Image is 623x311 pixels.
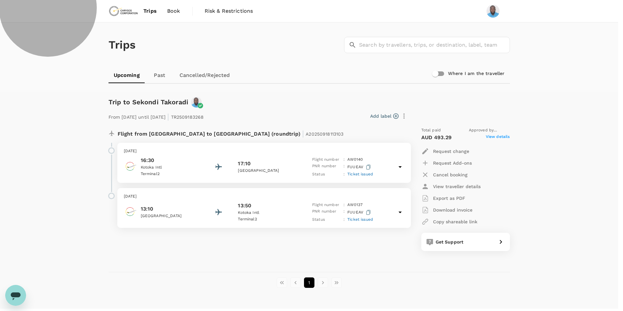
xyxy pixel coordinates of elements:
p: View traveller details [433,183,481,190]
p: 17:10 [238,160,251,168]
p: : [343,208,345,216]
p: Copy shareable link [433,218,477,225]
p: Kotoka Intl [238,210,297,216]
p: Export as PDF [433,195,465,201]
a: Cancelled/Rejected [174,67,235,83]
h6: Where I am the traveller [448,70,505,77]
span: Ticket issued [347,217,373,222]
p: Status [312,171,341,178]
img: Chrispin Awuah-Baffour [486,5,500,18]
p: : [343,163,345,171]
p: Flight from [GEOGRAPHIC_DATA] to [GEOGRAPHIC_DATA] (roundtrip) [118,127,344,139]
p: Status [312,216,341,223]
nav: pagination navigation [275,277,343,288]
p: : [343,216,345,223]
p: FUUEAV [347,208,372,216]
h1: Trips [109,22,136,67]
p: 13:50 [238,202,251,210]
p: Download invoice [433,207,472,213]
span: Risk & Restrictions [205,7,253,15]
span: Trips [143,7,157,15]
p: [GEOGRAPHIC_DATA] [141,213,199,219]
span: | [167,112,169,121]
button: Add label [370,113,398,119]
span: Approved by [469,127,510,134]
p: PNR number [312,208,341,216]
span: | [302,129,304,138]
p: Flight number [312,156,341,163]
p: 16:30 [141,156,199,164]
span: Get Support [436,239,464,244]
img: Chrysos Corporation [109,4,138,18]
p: : [343,202,345,208]
p: Request change [433,148,469,155]
img: Africa World Air [124,205,137,218]
span: A20250918113103 [306,131,343,137]
img: avatar-684c617f709a3.jpeg [191,97,202,108]
p: PNR number [312,163,341,171]
p: : [343,156,345,163]
h6: Trip to Sekondi Takoradi [109,97,189,107]
img: Africa World Air [124,160,137,173]
button: page 1 [304,277,314,288]
p: Terminal 2 [141,171,199,177]
p: Terminal 2 [238,216,297,223]
p: From [DATE] until [DATE] TR2509183268 [109,110,204,122]
input: Search by travellers, trips, or destination, label, team [359,37,510,53]
p: Kotoka Intl [141,164,199,171]
p: [GEOGRAPHIC_DATA] [238,168,297,174]
p: FUUEAV [347,163,372,171]
span: Ticket issued [347,172,373,176]
iframe: Button to launch messaging window [5,285,26,306]
p: AW 0137 [347,202,363,208]
p: : [343,171,345,178]
a: Upcoming [109,67,145,83]
span: Book [167,7,180,15]
p: AUD 493.29 [421,134,452,141]
a: Past [145,67,174,83]
p: 13:10 [141,205,199,213]
span: Total paid [421,127,441,134]
p: [DATE] [124,193,404,200]
p: Flight number [312,202,341,208]
p: AW 0140 [347,156,363,163]
p: [DATE] [124,148,404,155]
p: Request Add-ons [433,160,472,166]
p: Cancel booking [433,171,468,178]
span: View details [486,134,510,141]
